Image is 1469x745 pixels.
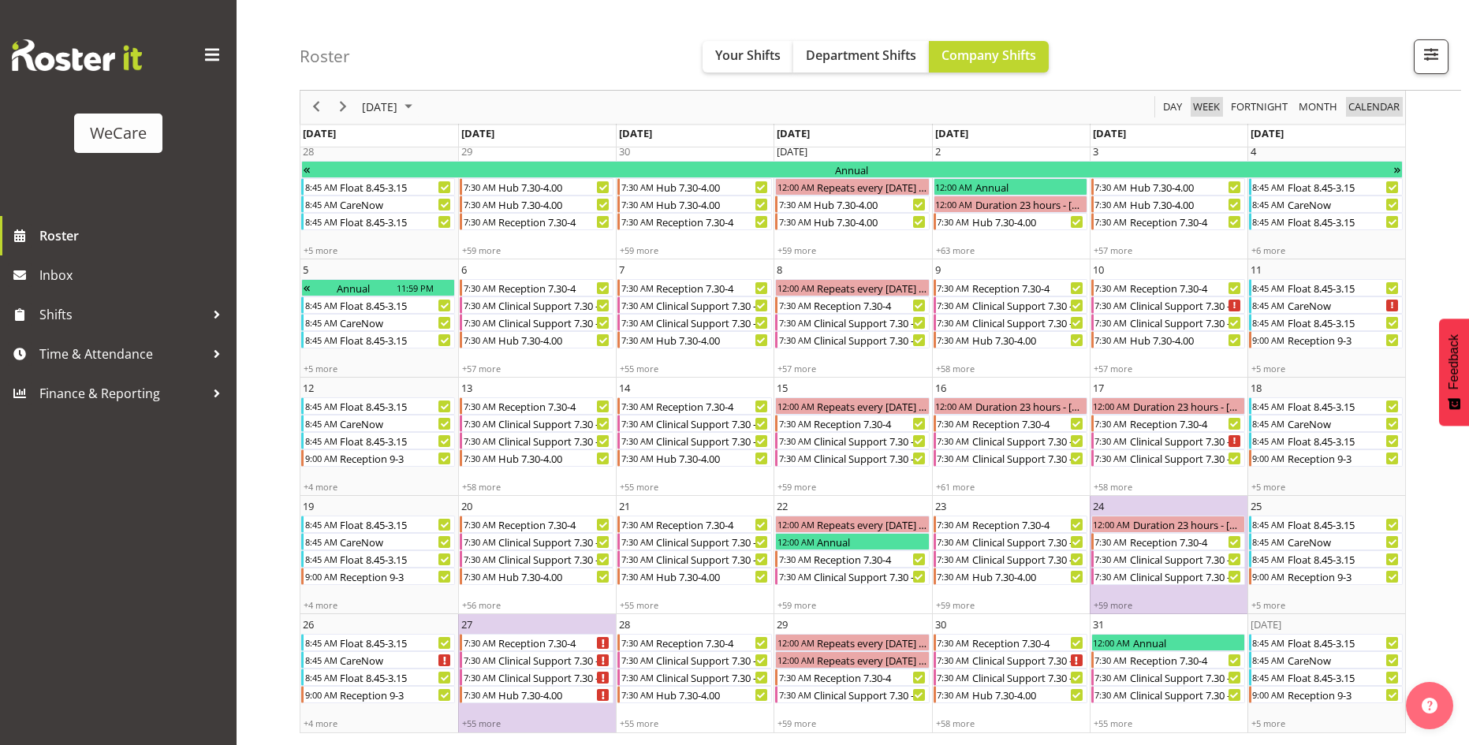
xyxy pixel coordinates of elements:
div: Reception 7.30-4 Begin From Wednesday, October 15, 2025 at 7:30:00 AM GMT+13:00 Ends At Wednesday... [775,415,929,432]
div: Reception 9-3 [338,450,454,466]
button: Timeline Month [1296,98,1340,117]
div: Float 8.45-3.15 Begin From Saturday, October 18, 2025 at 8:45:00 AM GMT+13:00 Ends At Saturday, O... [1249,432,1403,449]
div: 7:30 AM [620,450,654,466]
div: Reception 7.30-4 [654,214,770,229]
span: Your Shifts [715,47,781,64]
div: 12:00 AM [934,398,974,414]
div: 7:30 AM [1094,332,1128,348]
div: Hub 7.30-4.00 Begin From Tuesday, October 14, 2025 at 7:30:00 AM GMT+13:00 Ends At Tuesday, Octob... [617,449,771,467]
div: CareNow [1286,415,1402,431]
div: Clinical Support 7.30 - 4 [497,297,613,313]
div: 8:45 AM [1251,433,1286,449]
div: Clinical Support 7.30 - 4 [812,433,928,449]
div: 12:00 AM [1092,398,1132,414]
div: Reception 7.30-4 [971,280,1087,296]
button: Fortnight [1229,98,1291,117]
div: Clinical Support 7.30 - 4 Begin From Wednesday, October 8, 2025 at 7:30:00 AM GMT+13:00 Ends At W... [775,331,929,348]
div: Hub 7.30-4.00 [654,179,770,195]
td: Monday, September 29, 2025 [458,141,616,259]
div: Hub 7.30-4.00 Begin From Tuesday, September 30, 2025 at 7:30:00 AM GMT+13:00 Ends At Tuesday, Sep... [617,178,771,196]
div: Duration 23 hours - [PERSON_NAME] [974,196,1087,212]
div: Clinical Support 7.30 - 4 Begin From Tuesday, October 14, 2025 at 7:30:00 AM GMT+13:00 Ends At Tu... [617,415,771,432]
div: 12:00 AM [776,179,815,195]
div: 8:45 AM [304,315,338,330]
button: Next [333,98,354,117]
div: Reception 9-3 [1286,332,1402,348]
span: Feedback [1447,334,1461,389]
div: Reception 7.30-4 Begin From Thursday, October 9, 2025 at 7:30:00 AM GMT+13:00 Ends At Thursday, O... [934,279,1087,296]
div: 7:30 AM [936,214,971,229]
span: [DATE] [360,98,399,117]
div: Reception 7.30-4 [971,415,1087,431]
div: 7:30 AM [1094,297,1128,313]
div: Hub 7.30-4.00 [497,450,613,466]
div: Hub 7.30-4.00 Begin From Tuesday, September 30, 2025 at 7:30:00 AM GMT+13:00 Ends At Tuesday, Sep... [617,196,771,213]
div: Hub 7.30-4.00 Begin From Wednesday, October 1, 2025 at 7:30:00 AM GMT+13:00 Ends At Wednesday, Oc... [775,196,929,213]
div: 7:30 AM [462,280,497,296]
span: calendar [1347,98,1401,117]
div: Clinical Support 7.30 - 4 [971,315,1087,330]
td: Saturday, October 18, 2025 [1247,378,1405,496]
td: Friday, October 17, 2025 [1090,378,1247,496]
button: Feedback - Show survey [1439,318,1469,426]
div: Float 8.45-3.15 [1286,398,1402,414]
div: +6 more [1248,244,1404,256]
div: 8:45 AM [1251,196,1286,212]
div: Clinical Support 7.30 - 4 [971,450,1087,466]
div: +5 more [300,363,457,374]
div: Clinical Support 7.30 - 4 [654,315,770,330]
div: Clinical Support 7.30 - 4 Begin From Monday, October 13, 2025 at 7:30:00 AM GMT+13:00 Ends At Mon... [460,432,613,449]
div: Hub 7.30-4.00 Begin From Wednesday, October 1, 2025 at 7:30:00 AM GMT+13:00 Ends At Wednesday, Oc... [775,213,929,230]
div: Reception 7.30-4 [1128,214,1244,229]
div: 7:30 AM [462,196,497,212]
div: Clinical Support 7.30 - 4 Begin From Wednesday, October 15, 2025 at 7:30:00 AM GMT+13:00 Ends At ... [775,449,929,467]
div: 7:30 AM [1094,214,1128,229]
div: 7:30 AM [620,415,654,431]
div: 7:30 AM [936,332,971,348]
td: Thursday, October 2, 2025 [932,141,1090,259]
div: Reception 9-3 Begin From Sunday, October 12, 2025 at 9:00:00 AM GMT+13:00 Ends At Sunday, October... [301,449,455,467]
div: 7:30 AM [462,315,497,330]
div: Float 8.45-3.15 Begin From Sunday, October 5, 2025 at 8:45:00 AM GMT+13:00 Ends At Sunday, Octobe... [301,331,455,348]
div: 7:30 AM [777,196,812,212]
div: Float 8.45-3.15 [1286,280,1402,296]
div: next period [330,91,356,124]
div: Hub 7.30-4.00 [1128,179,1244,195]
div: 7:30 AM [1094,280,1128,296]
div: Clinical Support 7.30 - 4 [1128,315,1244,330]
div: 9:00 AM [1251,332,1286,348]
div: Clinical Support 7.30 - 4 [497,433,613,449]
div: 7:30 AM [936,433,971,449]
div: 7:30 AM [1094,433,1128,449]
div: 7:30 AM [777,433,812,449]
div: Reception 7.30-4 Begin From Thursday, October 16, 2025 at 7:30:00 AM GMT+13:00 Ends At Thursday, ... [934,415,1087,432]
span: Company Shifts [941,47,1036,64]
div: Float 8.45-3.15 Begin From Saturday, October 4, 2025 at 8:45:00 AM GMT+13:00 Ends At Saturday, Oc... [1249,213,1403,230]
div: 7:30 AM [936,297,971,313]
div: Float 8.45-3.15 Begin From Sunday, October 5, 2025 at 8:45:00 AM GMT+13:00 Ends At Sunday, Octobe... [301,296,455,314]
div: Hub 7.30-4.00 Begin From Monday, September 29, 2025 at 7:30:00 AM GMT+13:00 Ends At Monday, Septe... [460,196,613,213]
div: CareNow [338,415,454,431]
div: Hub 7.30-4.00 [497,179,613,195]
div: Clinical Support 7.30 - 4 Begin From Tuesday, October 14, 2025 at 7:30:00 AM GMT+13:00 Ends At Tu... [617,432,771,449]
div: CareNow Begin From Saturday, October 11, 2025 at 8:45:00 AM GMT+13:00 Ends At Saturday, October 1... [1249,296,1403,314]
div: Duration 23 hours - Kishendri Moodley Begin From Thursday, October 16, 2025 at 12:00:00 AM GMT+13... [934,397,1087,415]
div: 7:30 AM [1094,450,1128,466]
span: Department Shifts [806,47,916,64]
div: Duration 23 hours - Mary Childs Begin From Thursday, October 2, 2025 at 12:00:00 AM GMT+13:00 End... [934,196,1087,213]
div: Annual [311,280,395,296]
div: Clinical Support 7.30 - 4 [1128,433,1244,449]
div: 8:45 AM [304,179,338,195]
div: 8:45 AM [304,332,338,348]
button: Month [1346,98,1403,117]
td: Thursday, October 16, 2025 [932,378,1090,496]
div: 7:30 AM [620,315,654,330]
div: October 2025 [356,91,422,124]
div: Float 8.45-3.15 Begin From Sunday, September 28, 2025 at 8:45:00 AM GMT+13:00 Ends At Sunday, Sep... [301,178,455,196]
div: Clinical Support 7.30 - 4 Begin From Monday, October 6, 2025 at 7:30:00 AM GMT+13:00 Ends At Mond... [460,314,613,331]
div: Hub 7.30-4.00 [1128,196,1244,212]
div: Reception 7.30-4 [497,214,613,229]
div: CareNow Begin From Saturday, October 18, 2025 at 8:45:00 AM GMT+13:00 Ends At Saturday, October 1... [1249,415,1403,432]
div: 7:30 AM [1094,415,1128,431]
span: Roster [39,224,229,248]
